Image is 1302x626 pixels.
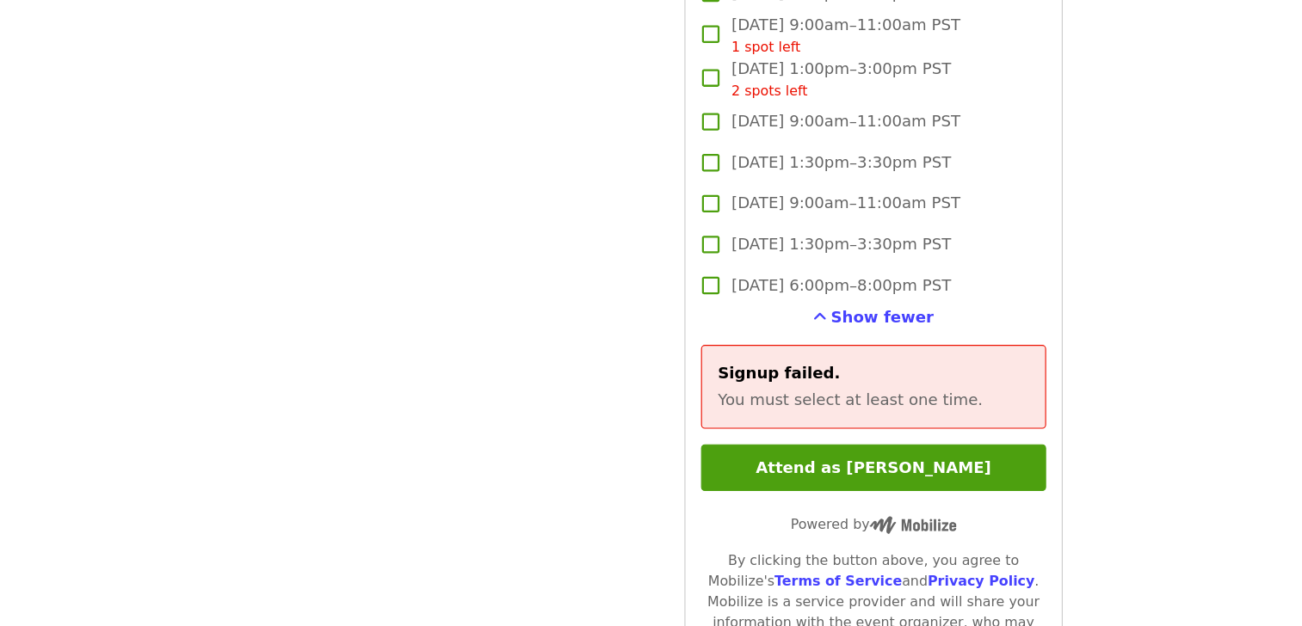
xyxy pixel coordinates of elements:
[813,579,926,592] a: Terms of Service
[863,345,954,361] span: Show fewer
[763,394,871,410] span: Signup failed.
[775,10,969,49] span: [DATE] 6:00pm–8:00pm PST
[775,279,969,299] span: [DATE] 1:30pm–3:30pm PST
[775,124,969,163] span: [DATE] 1:00pm–3:00pm PST
[828,529,974,543] span: Powered by
[763,416,1038,437] p: You must select at least one time.
[775,170,978,191] span: [DATE] 9:00am–11:00am PST
[948,579,1043,592] a: Privacy Policy
[848,343,954,364] button: See more timeslots
[775,146,842,160] span: 2 spots left
[775,33,842,46] span: 5 spots left
[898,529,974,544] img: Powered by Mobilize
[775,206,969,227] span: [DATE] 1:30pm–3:30pm PST
[775,85,978,124] span: [DATE] 9:00am–11:00am PST
[775,242,978,263] span: [DATE] 9:00am–11:00am PST
[775,57,969,77] span: [DATE] 1:30pm–3:30pm PST
[775,315,969,335] span: [DATE] 6:00pm–8:00pm PST
[775,107,836,121] span: 1 spot left
[749,465,1052,506] button: Attend as [PERSON_NAME]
